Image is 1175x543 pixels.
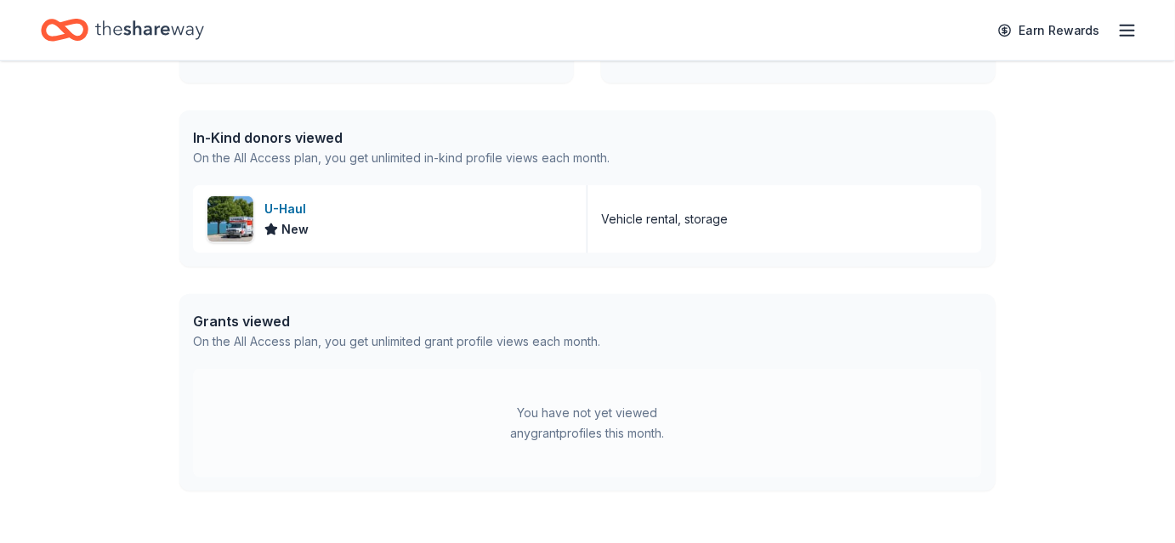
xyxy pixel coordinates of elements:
[193,127,610,148] div: In-Kind donors viewed
[601,209,728,229] div: Vehicle rental, storage
[281,219,309,240] span: New
[264,199,313,219] div: U-Haul
[207,196,253,242] img: Image for U-Haul
[193,148,610,168] div: On the All Access plan, you get unlimited in-kind profile views each month.
[193,311,600,331] div: Grants viewed
[988,15,1110,46] a: Earn Rewards
[41,10,204,50] a: Home
[193,331,600,352] div: On the All Access plan, you get unlimited grant profile views each month.
[481,403,694,444] div: You have not yet viewed any grant profiles this month.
